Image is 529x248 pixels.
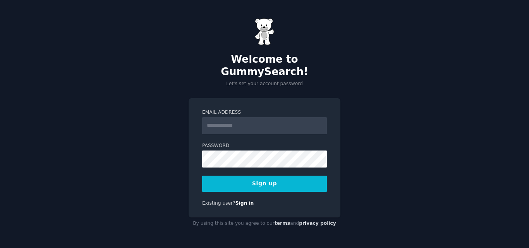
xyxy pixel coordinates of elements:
label: Email Address [202,109,327,116]
a: terms [275,221,290,226]
a: Sign in [235,200,254,206]
p: Let's set your account password [189,80,340,87]
div: By using this site you agree to our and [189,217,340,230]
button: Sign up [202,176,327,192]
a: privacy policy [299,221,336,226]
span: Existing user? [202,200,235,206]
h2: Welcome to GummySearch! [189,53,340,78]
label: Password [202,142,327,149]
img: Gummy Bear [255,18,274,45]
